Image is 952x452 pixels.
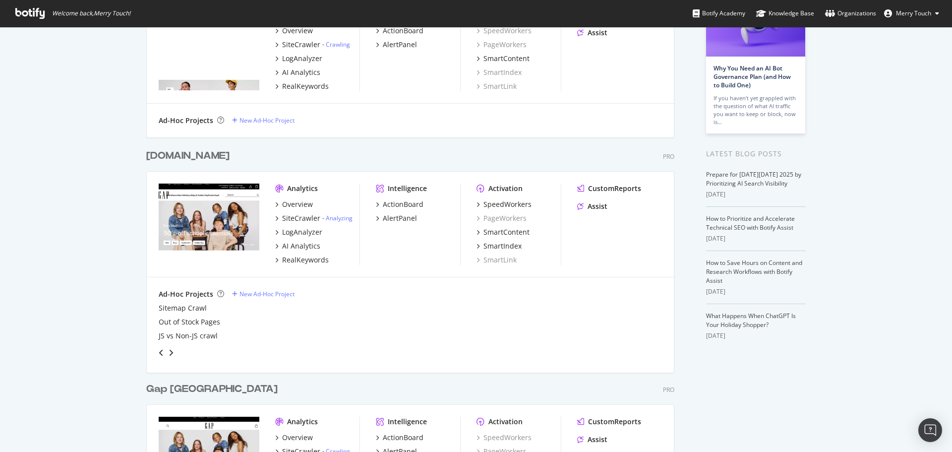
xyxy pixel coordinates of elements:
div: Gap [GEOGRAPHIC_DATA] [146,382,278,396]
a: CustomReports [577,417,641,427]
div: ActionBoard [383,433,423,443]
a: SiteCrawler- Crawling [275,40,350,50]
a: SmartIndex [476,241,522,251]
div: Pro [663,152,674,161]
a: SmartLink [476,255,517,265]
a: What Happens When ChatGPT Is Your Holiday Shopper? [706,312,796,329]
a: New Ad-Hoc Project [232,290,295,298]
div: Overview [282,26,313,36]
div: LogAnalyzer [282,227,322,237]
div: angle-left [155,345,168,361]
div: - [322,40,350,49]
div: Organizations [825,8,876,18]
div: RealKeywords [282,255,329,265]
a: SmartIndex [476,67,522,77]
a: RealKeywords [275,255,329,265]
div: - [322,214,353,222]
div: SmartContent [483,54,530,64]
div: Out of Stock Pages [159,317,220,327]
a: AI Analytics [275,241,320,251]
a: AlertPanel [376,213,417,223]
a: JS vs Non-JS crawl [159,331,218,341]
div: Overview [282,199,313,209]
a: PageWorkers [476,213,527,223]
div: SmartContent [483,227,530,237]
a: Prepare for [DATE][DATE] 2025 by Prioritizing AI Search Visibility [706,170,801,188]
div: Knowledge Base [756,8,814,18]
div: Analytics [287,417,318,427]
a: PageWorkers [476,40,527,50]
div: Ad-Hoc Projects [159,116,213,126]
a: Overview [275,199,313,209]
div: AlertPanel [383,40,417,50]
a: ActionBoard [376,26,423,36]
div: RealKeywords [282,81,329,91]
a: How to Prioritize and Accelerate Technical SEO with Botify Assist [706,214,795,232]
div: [DATE] [706,331,806,340]
div: LogAnalyzer [282,54,322,64]
div: ActionBoard [383,199,423,209]
div: CustomReports [588,417,641,427]
img: Gap.com [159,184,259,264]
a: Assist [577,201,607,211]
a: Assist [577,435,607,445]
div: [DATE] [706,190,806,199]
div: Assist [588,28,607,38]
a: LogAnalyzer [275,227,322,237]
div: AlertPanel [383,213,417,223]
div: Intelligence [388,184,427,194]
div: [DATE] [706,234,806,243]
a: AI Analytics [275,67,320,77]
a: How to Save Hours on Content and Research Workflows with Botify Assist [706,258,802,285]
a: LogAnalyzer [275,54,322,64]
div: SiteCrawler [282,40,320,50]
div: Assist [588,201,607,211]
a: ActionBoard [376,433,423,443]
span: Merry Touch [896,9,931,17]
div: Latest Blog Posts [706,148,806,159]
div: Ad-Hoc Projects [159,289,213,299]
div: angle-right [168,348,175,358]
a: SmartLink [476,81,517,91]
a: [DOMAIN_NAME] [146,149,234,163]
a: SpeedWorkers [476,26,532,36]
a: Crawling [326,40,350,49]
a: SpeedWorkers [476,199,532,209]
a: SmartContent [476,227,530,237]
div: AI Analytics [282,67,320,77]
div: AI Analytics [282,241,320,251]
div: Open Intercom Messenger [918,418,942,442]
div: If you haven’t yet grappled with the question of what AI traffic you want to keep or block, now is… [714,94,798,126]
img: Gapfactory.com [159,10,259,90]
a: SmartContent [476,54,530,64]
span: Welcome back, Merry Touch ! [52,9,130,17]
a: New Ad-Hoc Project [232,116,295,125]
a: AlertPanel [376,40,417,50]
div: [DATE] [706,287,806,296]
button: Merry Touch [876,5,947,21]
div: Activation [488,417,523,427]
div: ActionBoard [383,26,423,36]
div: SpeedWorkers [483,199,532,209]
a: Overview [275,26,313,36]
a: Overview [275,433,313,443]
a: SiteCrawler- Analyzing [275,213,353,223]
a: RealKeywords [275,81,329,91]
a: SpeedWorkers [476,433,532,443]
a: CustomReports [577,184,641,194]
a: ActionBoard [376,199,423,209]
a: Assist [577,28,607,38]
div: New Ad-Hoc Project [239,116,295,125]
div: [DOMAIN_NAME] [146,149,230,163]
a: Sitemap Crawl [159,303,207,313]
div: Activation [488,184,523,194]
div: Overview [282,433,313,443]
